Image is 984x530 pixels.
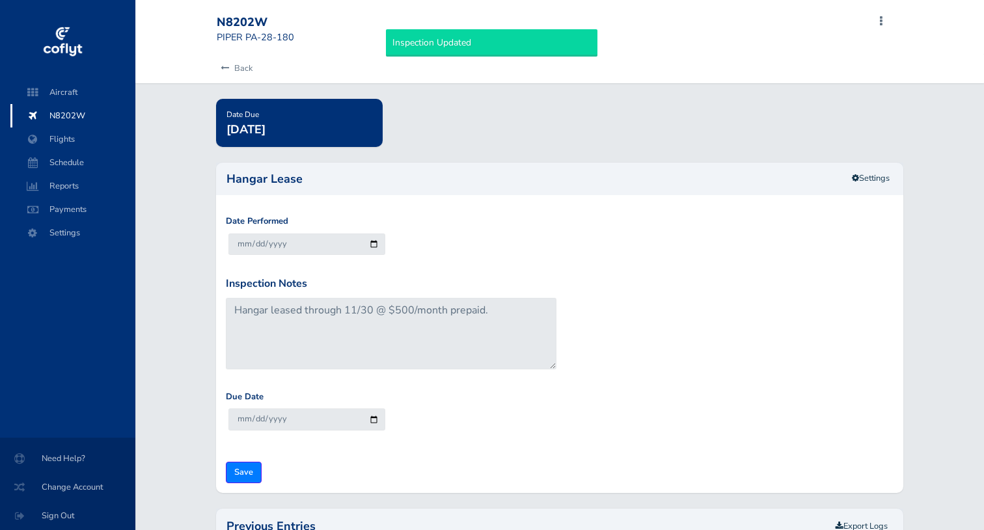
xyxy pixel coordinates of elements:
[23,221,122,245] span: Settings
[226,173,894,185] h2: Hangar Lease
[23,81,122,104] span: Aircraft
[23,104,122,127] span: N8202W
[23,127,122,151] span: Flights
[16,504,120,527] span: Sign Out
[226,298,556,369] textarea: Hangar leased through 11/30 @ $500/month prepaid.
[386,29,597,57] div: Inspection Updated
[217,54,253,83] a: Back
[23,174,122,198] span: Reports
[843,168,898,189] a: Settings
[226,276,307,293] label: Inspection Notes
[226,462,262,483] input: Save
[226,390,264,404] label: Due Date
[41,23,84,62] img: coflyt logo
[23,198,122,221] span: Payments
[217,16,310,30] div: N8202W
[226,122,266,137] span: [DATE]
[217,31,294,44] small: PIPER PA-28-180
[226,215,288,228] label: Date Performed
[16,475,120,499] span: Change Account
[23,151,122,174] span: Schedule
[226,109,259,120] span: Date Due
[16,447,120,470] span: Need Help?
